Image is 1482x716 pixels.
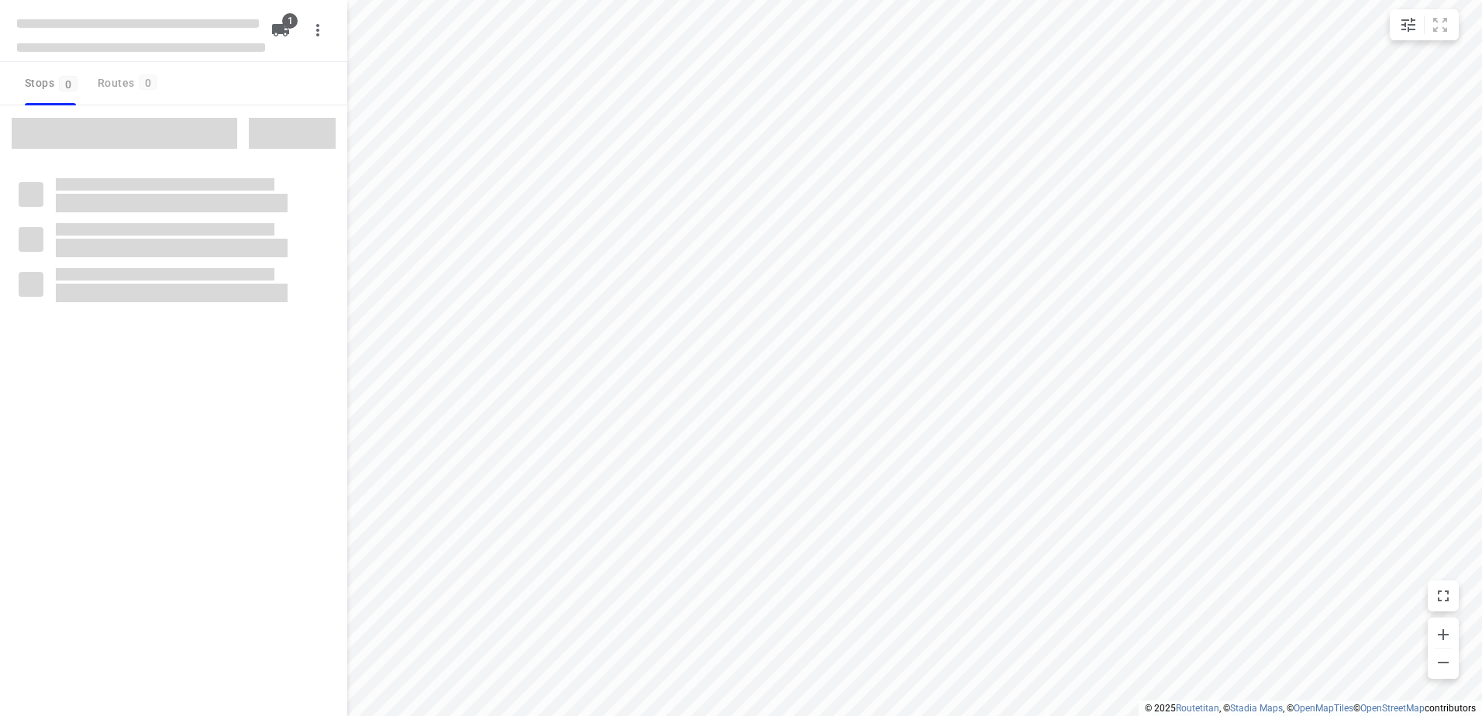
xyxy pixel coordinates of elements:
[1230,703,1283,714] a: Stadia Maps
[1176,703,1219,714] a: Routetitan
[1393,9,1424,40] button: Map settings
[1360,703,1425,714] a: OpenStreetMap
[1294,703,1353,714] a: OpenMapTiles
[1145,703,1476,714] li: © 2025 , © , © © contributors
[1390,9,1459,40] div: small contained button group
